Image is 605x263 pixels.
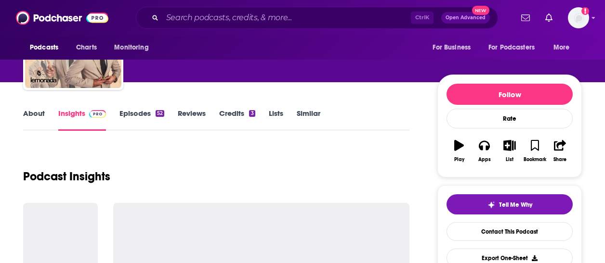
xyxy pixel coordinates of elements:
button: open menu [547,38,582,57]
a: Episodes52 [119,109,164,131]
button: Play [447,134,472,168]
a: Contact This Podcast [447,222,573,241]
div: Share [553,157,566,163]
button: open menu [23,38,71,57]
span: Tell Me Why [499,201,532,209]
span: For Podcasters [488,41,535,54]
div: List [506,157,513,163]
span: Open Advanced [446,15,486,20]
a: About [23,109,45,131]
h1: Podcast Insights [23,169,110,184]
button: Bookmark [522,134,547,168]
button: Apps [472,134,497,168]
span: Podcasts [30,41,58,54]
a: Reviews [178,109,206,131]
img: tell me why sparkle [487,201,495,209]
span: Charts [76,41,97,54]
button: Share [548,134,573,168]
a: Lists [269,109,283,131]
a: Credits3 [219,109,255,131]
img: User Profile [568,7,589,28]
div: Search podcasts, credits, & more... [136,7,498,29]
button: Follow [447,84,573,105]
input: Search podcasts, credits, & more... [162,10,411,25]
div: Play [454,157,464,163]
div: 3 [249,110,255,117]
div: Bookmark [524,157,546,163]
button: List [497,134,522,168]
button: open menu [482,38,549,57]
a: Charts [70,38,103,57]
div: Rate [447,109,573,128]
button: tell me why sparkleTell Me Why [447,194,573,214]
svg: Add a profile image [581,7,589,15]
span: New [472,6,489,15]
button: open menu [107,38,161,57]
a: Show notifications dropdown [541,10,556,26]
div: Apps [478,157,491,163]
img: Podchaser Pro [89,110,106,118]
span: For Business [433,41,471,54]
span: Monitoring [114,41,148,54]
span: More [553,41,570,54]
a: InsightsPodchaser Pro [58,109,106,131]
span: Logged in as jessicalaino [568,7,589,28]
div: 52 [156,110,164,117]
button: Open AdvancedNew [441,12,490,24]
button: Show profile menu [568,7,589,28]
span: Ctrl K [411,12,434,24]
button: open menu [426,38,483,57]
img: Podchaser - Follow, Share and Rate Podcasts [16,9,108,27]
a: Similar [297,109,320,131]
a: Show notifications dropdown [517,10,534,26]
